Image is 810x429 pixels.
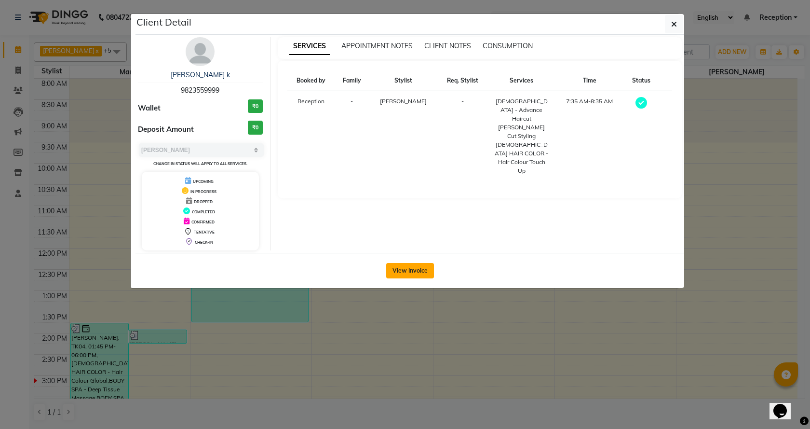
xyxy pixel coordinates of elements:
[494,97,550,123] div: [DEMOGRAPHIC_DATA] - Advance Haircut
[194,199,213,204] span: DROPPED
[438,70,488,91] th: Req. Stylist
[138,103,161,114] span: Wallet
[289,38,330,55] span: SERVICES
[136,15,191,29] h5: Client Detail
[186,37,215,66] img: avatar
[192,209,215,214] span: COMPLETED
[190,189,216,194] span: IN PROGRESS
[191,220,215,224] span: CONFIRMED
[171,70,230,79] a: [PERSON_NAME] k
[195,240,213,245] span: CHECK-IN
[287,70,335,91] th: Booked by
[488,70,555,91] th: Services
[193,179,214,184] span: UPCOMING
[623,70,658,91] th: Status
[555,91,623,181] td: 7:35 AM-8:35 AM
[424,42,471,50] span: CLIENT NOTES
[386,263,434,278] button: View Invoice
[138,124,194,135] span: Deposit Amount
[380,97,427,105] span: [PERSON_NAME]
[369,70,437,91] th: Stylist
[483,42,533,50] span: CONSUMPTION
[494,123,550,140] div: [PERSON_NAME] Cut Styling
[438,91,488,181] td: -
[341,42,413,50] span: APPOINTMENT NOTES
[769,390,800,419] iframe: chat widget
[248,121,263,135] h3: ₹0
[335,70,369,91] th: Family
[287,91,335,181] td: Reception
[555,70,623,91] th: Time
[153,161,247,166] small: Change in status will apply to all services.
[194,230,215,235] span: TENTATIVE
[181,86,219,95] span: 9823559999
[335,91,369,181] td: -
[494,140,550,175] div: [DEMOGRAPHIC_DATA] HAIR COLOR - Hair Colour Touch Up
[248,99,263,113] h3: ₹0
